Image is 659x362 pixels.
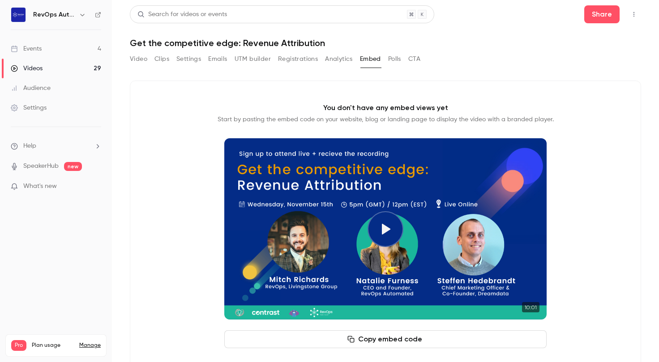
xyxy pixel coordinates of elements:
button: Embed [360,52,381,66]
div: Search for videos or events [137,10,227,19]
span: new [64,162,82,171]
button: UTM builder [235,52,271,66]
h1: Get the competitive edge: Revenue Attribution [130,38,641,48]
button: Registrations [278,52,318,66]
button: Analytics [325,52,353,66]
li: help-dropdown-opener [11,141,101,151]
button: Top Bar Actions [627,7,641,21]
div: Videos [11,64,43,73]
h6: RevOps Automated [33,10,75,19]
span: Pro [11,340,26,351]
button: Settings [176,52,201,66]
button: CTA [408,52,420,66]
div: Audience [11,84,51,93]
button: Clips [154,52,169,66]
time: 10:01 [522,302,539,312]
button: Video [130,52,147,66]
div: Events [11,44,42,53]
p: Start by pasting the embed code on your website, blog or landing page to display the video with a... [218,115,554,124]
button: Share [584,5,620,23]
span: Help [23,141,36,151]
button: Copy embed code [224,330,547,348]
span: What's new [23,182,57,191]
p: You don't have any embed views yet [323,102,448,113]
section: Cover [224,138,547,319]
button: Emails [208,52,227,66]
img: RevOps Automated [11,8,26,22]
iframe: Noticeable Trigger [90,183,101,191]
a: Manage [79,342,101,349]
div: Settings [11,103,47,112]
span: Plan usage [32,342,74,349]
button: Polls [388,52,401,66]
button: Play video [368,211,403,247]
a: SpeakerHub [23,162,59,171]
